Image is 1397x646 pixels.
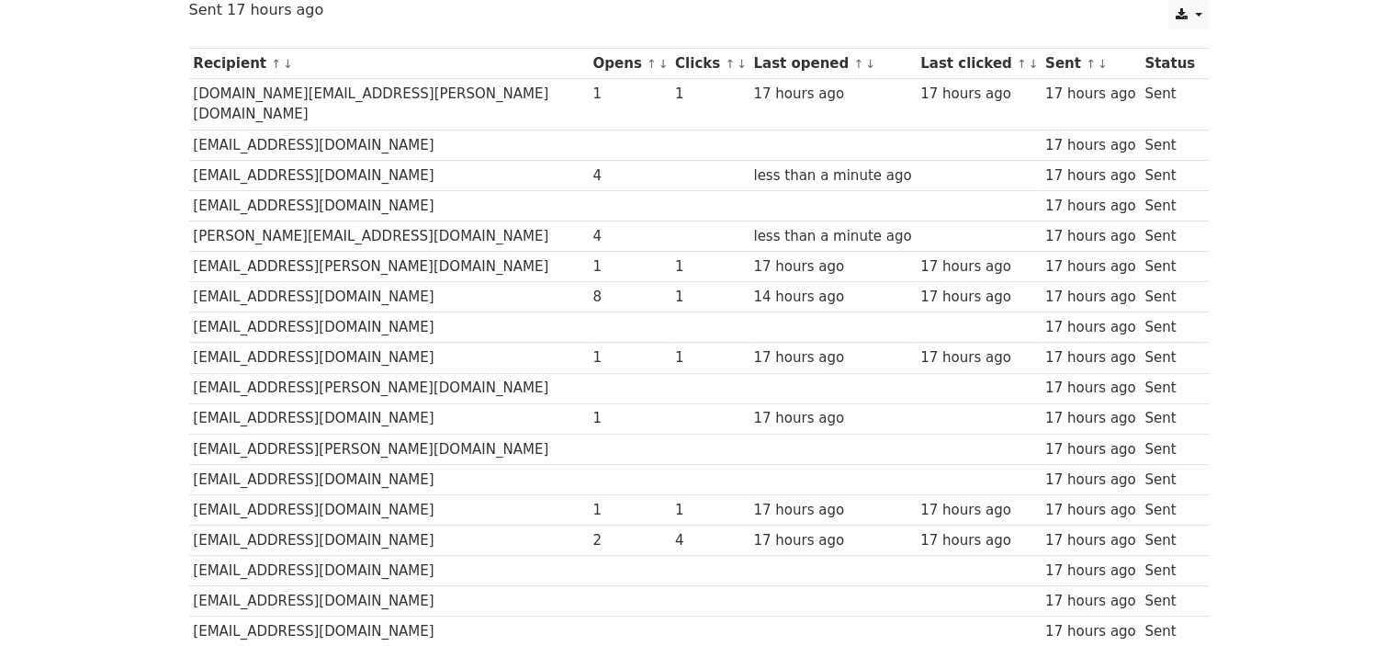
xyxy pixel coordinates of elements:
th: Opens [589,49,671,79]
a: ↓ [659,57,669,71]
a: ↓ [283,57,293,71]
td: [EMAIL_ADDRESS][DOMAIN_NAME] [189,494,589,525]
div: 4 [592,226,666,247]
div: 17 hours ago [1045,256,1136,278]
td: Sent [1140,464,1199,494]
td: [EMAIL_ADDRESS][DOMAIN_NAME] [189,343,589,373]
div: 17 hours ago [753,347,911,368]
div: 17 hours ago [1045,226,1136,247]
div: 4 [592,165,666,187]
div: 17 hours ago [1045,135,1136,156]
div: Chat Widget [1305,558,1397,646]
td: [EMAIL_ADDRESS][DOMAIN_NAME] [189,586,589,617]
a: ↓ [1098,57,1108,71]
a: ↓ [865,57,875,71]
a: ↑ [1086,57,1096,71]
div: 8 [592,287,666,308]
div: 1 [675,500,745,521]
a: ↑ [271,57,281,71]
div: 17 hours ago [1045,196,1136,217]
div: 17 hours ago [920,530,1036,551]
td: Sent [1140,282,1199,312]
div: 17 hours ago [1045,470,1136,491]
td: [EMAIL_ADDRESS][DOMAIN_NAME] [189,160,589,190]
td: Sent [1140,160,1199,190]
div: 1 [675,256,745,278]
div: 17 hours ago [920,500,1036,521]
td: Sent [1140,130,1199,160]
div: 17 hours ago [920,347,1036,368]
td: Sent [1140,343,1199,373]
a: ↓ [1029,57,1039,71]
th: Recipient [189,49,589,79]
th: Clicks [670,49,749,79]
th: Sent [1041,49,1140,79]
td: Sent [1140,434,1199,464]
div: 17 hours ago [1045,165,1136,187]
div: less than a minute ago [753,165,911,187]
td: [EMAIL_ADDRESS][PERSON_NAME][DOMAIN_NAME] [189,252,589,282]
div: 17 hours ago [1045,378,1136,399]
a: ↑ [853,57,863,71]
td: Sent [1140,494,1199,525]
div: 1 [592,408,666,429]
td: [EMAIL_ADDRESS][DOMAIN_NAME] [189,403,589,434]
div: 17 hours ago [920,287,1036,308]
td: [EMAIL_ADDRESS][PERSON_NAME][DOMAIN_NAME] [189,434,589,464]
div: 1 [675,84,745,105]
div: 1 [675,287,745,308]
div: 1 [675,347,745,368]
td: [EMAIL_ADDRESS][PERSON_NAME][DOMAIN_NAME] [189,373,589,403]
td: [EMAIL_ADDRESS][DOMAIN_NAME] [189,312,589,343]
td: Sent [1140,221,1199,252]
td: Sent [1140,252,1199,282]
td: Sent [1140,586,1199,617]
div: 1 [592,500,666,521]
div: 17 hours ago [1045,591,1136,612]
div: 17 hours ago [1045,530,1136,551]
div: 17 hours ago [920,256,1036,278]
div: 1 [592,256,666,278]
div: 17 hours ago [1045,500,1136,521]
td: [DOMAIN_NAME][EMAIL_ADDRESS][PERSON_NAME][DOMAIN_NAME] [189,79,589,130]
div: 17 hours ago [1045,287,1136,308]
th: Last clicked [916,49,1041,79]
div: 17 hours ago [1045,408,1136,429]
td: [EMAIL_ADDRESS][DOMAIN_NAME] [189,282,589,312]
div: 2 [592,530,666,551]
div: 17 hours ago [1045,317,1136,338]
td: [EMAIL_ADDRESS][DOMAIN_NAME] [189,190,589,221]
td: [PERSON_NAME][EMAIL_ADDRESS][DOMAIN_NAME] [189,221,589,252]
div: 17 hours ago [1045,347,1136,368]
td: [EMAIL_ADDRESS][DOMAIN_NAME] [189,130,589,160]
td: Sent [1140,526,1199,556]
td: Sent [1140,79,1199,130]
div: 17 hours ago [753,500,911,521]
td: Sent [1140,373,1199,403]
div: 17 hours ago [1045,439,1136,460]
a: ↑ [647,57,657,71]
div: 17 hours ago [1045,561,1136,582]
td: [EMAIL_ADDRESS][DOMAIN_NAME] [189,526,589,556]
th: Status [1140,49,1199,79]
div: 17 hours ago [1045,621,1136,642]
div: 17 hours ago [753,408,911,429]
td: Sent [1140,312,1199,343]
a: ↑ [725,57,735,71]
div: 17 hours ago [753,530,911,551]
a: ↓ [737,57,747,71]
div: 4 [675,530,745,551]
div: 17 hours ago [1045,84,1136,105]
div: 17 hours ago [753,256,911,278]
td: Sent [1140,403,1199,434]
div: 1 [592,84,666,105]
td: [EMAIL_ADDRESS][DOMAIN_NAME] [189,464,589,494]
div: 17 hours ago [753,84,911,105]
div: less than a minute ago [753,226,911,247]
td: [EMAIL_ADDRESS][DOMAIN_NAME] [189,556,589,586]
div: 14 hours ago [753,287,911,308]
td: Sent [1140,556,1199,586]
td: Sent [1140,190,1199,221]
div: 1 [592,347,666,368]
a: ↑ [1017,57,1027,71]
